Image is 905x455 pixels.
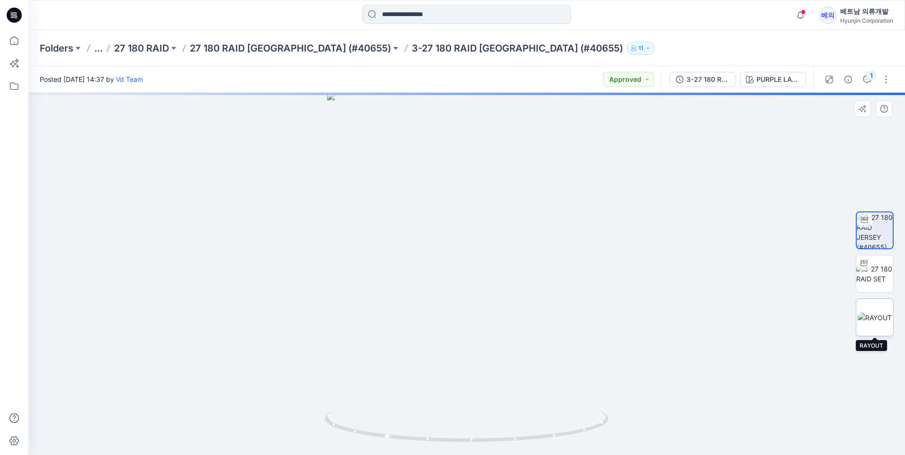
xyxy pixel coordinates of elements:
[841,72,856,87] button: Details
[858,313,892,323] img: RAYOUT
[840,17,893,24] div: Hyunjin Corporation
[639,43,643,53] p: 11
[670,72,736,87] button: 3-27 180 RAID [GEOGRAPHIC_DATA] (#40655)
[686,74,730,85] div: 3-27 180 RAID [GEOGRAPHIC_DATA] (#40655)
[857,212,893,248] img: 3-27 180 RAID JERSEY (#40655)
[412,42,623,55] p: 3-27 180 RAID [GEOGRAPHIC_DATA] (#40655)
[114,42,169,55] a: 27 180 RAID
[94,42,103,55] button: ...
[116,75,143,83] a: Vd Team
[190,42,391,55] a: 27 180 RAID [GEOGRAPHIC_DATA] (#40655)
[40,42,73,55] a: Folders
[867,71,876,80] div: 1
[819,7,836,24] div: 베의
[627,42,655,55] button: 11
[840,6,893,17] div: 베트남 의류개발
[40,74,143,84] span: Posted [DATE] 14:37 by
[856,264,893,284] img: 3-27 180 RAID SET
[740,72,806,87] button: PURPLE LAVA
[860,72,875,87] button: 1
[756,74,800,85] div: PURPLE LAVA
